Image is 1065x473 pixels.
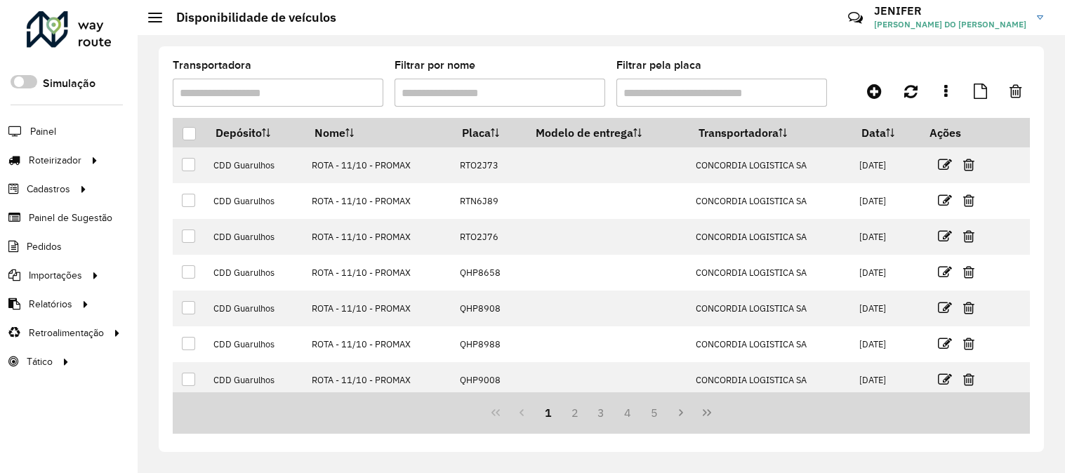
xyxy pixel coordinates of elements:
button: Last Page [694,399,720,426]
td: CDD Guarulhos [206,291,304,326]
td: CONCORDIA LOGISTICA SA [689,326,852,362]
td: ROTA - 11/10 - PROMAX [305,362,453,398]
a: Editar [938,334,952,353]
td: ROTA - 11/10 - PROMAX [305,291,453,326]
a: Editar [938,370,952,389]
td: QHP8908 [452,291,526,326]
th: Data [852,118,920,147]
a: Excluir [963,298,974,317]
td: [DATE] [852,362,920,398]
th: Transportadora [689,118,852,147]
th: Placa [452,118,526,147]
a: Editar [938,262,952,281]
th: Nome [305,118,453,147]
label: Transportadora [173,57,251,74]
a: Excluir [963,262,974,281]
td: [DATE] [852,183,920,219]
td: RTN6J89 [452,183,526,219]
button: 2 [562,399,588,426]
span: Roteirizador [29,153,81,168]
td: ROTA - 11/10 - PROMAX [305,183,453,219]
td: CONCORDIA LOGISTICA SA [689,362,852,398]
span: Tático [27,354,53,369]
td: CONCORDIA LOGISTICA SA [689,291,852,326]
span: Importações [29,268,82,283]
span: Relatórios [29,297,72,312]
a: Excluir [963,227,974,246]
td: [DATE] [852,291,920,326]
td: RTO2J73 [452,147,526,183]
td: CDD Guarulhos [206,183,304,219]
td: RTO2J76 [452,219,526,255]
span: Painel de Sugestão [29,211,112,225]
a: Excluir [963,334,974,353]
td: CDD Guarulhos [206,326,304,362]
td: ROTA - 11/10 - PROMAX [305,326,453,362]
td: ROTA - 11/10 - PROMAX [305,255,453,291]
span: Painel [30,124,56,139]
td: QHP9008 [452,362,526,398]
td: CDD Guarulhos [206,362,304,398]
td: [DATE] [852,255,920,291]
td: ROTA - 11/10 - PROMAX [305,219,453,255]
td: ROTA - 11/10 - PROMAX [305,147,453,183]
span: Pedidos [27,239,62,254]
td: [DATE] [852,326,920,362]
th: Modelo de entrega [526,118,689,147]
a: Editar [938,227,952,246]
th: Depósito [206,118,304,147]
a: Editar [938,298,952,317]
td: CONCORDIA LOGISTICA SA [689,219,852,255]
a: Excluir [963,155,974,174]
button: 1 [535,399,562,426]
a: Excluir [963,191,974,210]
button: 5 [641,399,668,426]
td: CONCORDIA LOGISTICA SA [689,183,852,219]
td: CDD Guarulhos [206,219,304,255]
span: Cadastros [27,182,70,196]
a: Editar [938,191,952,210]
td: CONCORDIA LOGISTICA SA [689,147,852,183]
a: Excluir [963,370,974,389]
h3: JENIFER [874,4,1026,18]
button: 4 [614,399,641,426]
label: Filtrar pela placa [616,57,701,74]
span: Retroalimentação [29,326,104,340]
a: Contato Rápido [840,3,871,33]
td: [DATE] [852,147,920,183]
td: QHP8988 [452,326,526,362]
label: Simulação [43,75,95,92]
td: QHP8658 [452,255,526,291]
td: CDD Guarulhos [206,147,304,183]
td: [DATE] [852,219,920,255]
th: Ações [920,118,1004,147]
button: Next Page [668,399,694,426]
a: Editar [938,155,952,174]
h2: Disponibilidade de veículos [162,10,336,25]
td: CDD Guarulhos [206,255,304,291]
span: [PERSON_NAME] DO [PERSON_NAME] [874,18,1026,31]
td: CONCORDIA LOGISTICA SA [689,255,852,291]
label: Filtrar por nome [395,57,475,74]
button: 3 [588,399,615,426]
